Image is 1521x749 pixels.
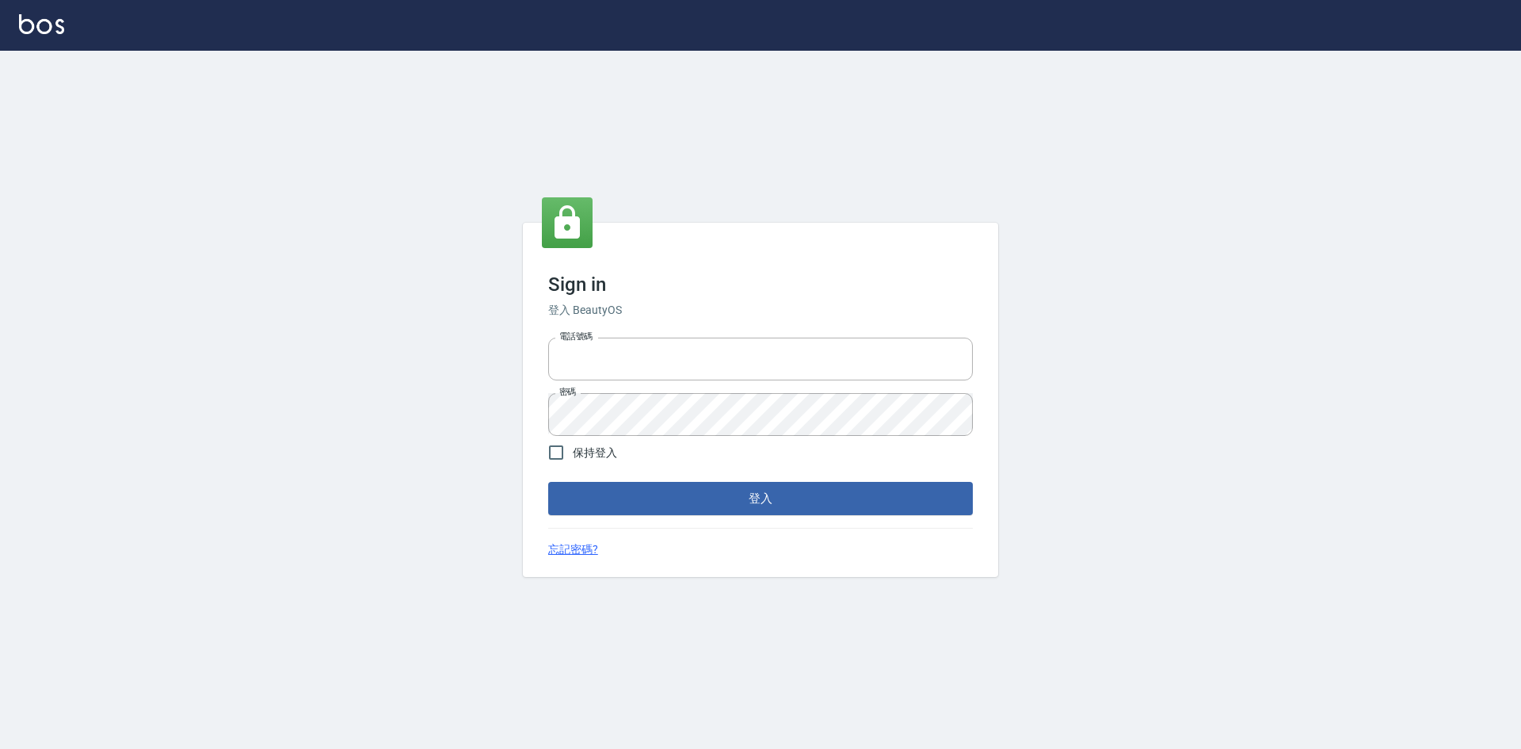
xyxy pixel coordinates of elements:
[559,386,576,398] label: 密碼
[573,445,617,461] span: 保持登入
[548,541,598,558] a: 忘記密碼?
[548,482,973,515] button: 登入
[559,331,593,342] label: 電話號碼
[19,14,64,34] img: Logo
[548,273,973,296] h3: Sign in
[548,302,973,319] h6: 登入 BeautyOS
